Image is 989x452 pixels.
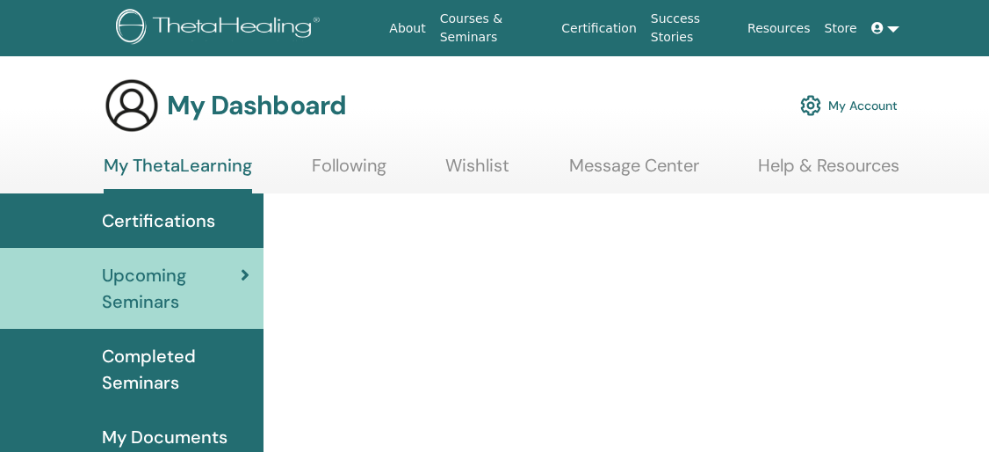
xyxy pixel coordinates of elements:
a: Following [312,155,386,189]
a: Success Stories [644,3,740,54]
a: Resources [740,12,818,45]
a: My ThetaLearning [104,155,252,193]
a: Courses & Seminars [433,3,555,54]
a: About [382,12,432,45]
a: Message Center [569,155,699,189]
img: logo.png [116,9,326,48]
img: cog.svg [800,91,821,120]
a: Wishlist [445,155,509,189]
span: Completed Seminars [102,343,249,396]
img: generic-user-icon.jpg [104,77,160,134]
h3: My Dashboard [167,90,346,121]
span: My Documents [102,424,227,450]
a: My Account [800,86,898,125]
a: Help & Resources [758,155,899,189]
a: Certification [554,12,643,45]
span: Upcoming Seminars [102,262,241,315]
a: Store [818,12,864,45]
span: Certifications [102,208,215,234]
